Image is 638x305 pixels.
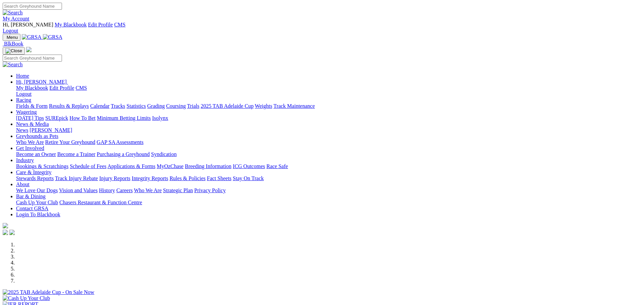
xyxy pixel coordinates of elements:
[16,169,52,175] a: Care & Integrity
[88,22,113,27] a: Edit Profile
[16,109,37,115] a: Wagering
[16,151,635,157] div: Get Involved
[59,187,97,193] a: Vision and Values
[29,127,72,133] a: [PERSON_NAME]
[57,151,95,157] a: Become a Trainer
[9,230,15,235] img: twitter.svg
[16,181,29,187] a: About
[16,139,635,145] div: Greyhounds as Pets
[16,127,635,133] div: News & Media
[55,175,98,181] a: Track Injury Rebate
[16,151,56,157] a: Become an Owner
[16,127,28,133] a: News
[97,115,151,121] a: Minimum Betting Limits
[16,194,46,199] a: Bar & Dining
[147,103,165,109] a: Grading
[3,47,25,55] button: Toggle navigation
[16,73,29,79] a: Home
[16,139,44,145] a: Who We Are
[16,200,58,205] a: Cash Up Your Club
[16,79,67,85] span: Hi, [PERSON_NAME]
[4,41,23,47] span: BlkBook
[3,34,20,41] button: Toggle navigation
[16,212,60,217] a: Login To Blackbook
[16,200,635,206] div: Bar & Dining
[111,103,125,109] a: Tracks
[22,34,42,40] img: GRSA
[26,47,31,52] img: logo-grsa-white.png
[16,133,58,139] a: Greyhounds as Pets
[3,3,62,10] input: Search
[3,55,62,62] input: Search
[185,163,231,169] a: Breeding Information
[16,97,31,103] a: Racing
[163,187,193,193] a: Strategic Plan
[16,206,48,211] a: Contact GRSA
[97,151,150,157] a: Purchasing a Greyhound
[3,22,53,27] span: Hi, [PERSON_NAME]
[166,103,186,109] a: Coursing
[70,163,106,169] a: Schedule of Fees
[152,115,168,121] a: Isolynx
[3,230,8,235] img: facebook.svg
[45,139,95,145] a: Retire Your Greyhound
[3,16,29,21] a: My Account
[16,115,635,121] div: Wagering
[3,223,8,228] img: logo-grsa-white.png
[114,22,126,27] a: CMS
[16,187,58,193] a: We Love Our Dogs
[49,103,89,109] a: Results & Replays
[108,163,155,169] a: Applications & Forms
[16,79,68,85] a: Hi, [PERSON_NAME]
[127,103,146,109] a: Statistics
[3,10,23,16] img: Search
[55,22,87,27] a: My Blackbook
[90,103,110,109] a: Calendar
[43,34,63,40] img: GRSA
[233,175,264,181] a: Stay On Track
[134,187,162,193] a: Who We Are
[194,187,226,193] a: Privacy Policy
[3,41,23,47] a: BlkBook
[207,175,231,181] a: Fact Sheets
[3,28,18,33] a: Logout
[16,121,49,127] a: News & Media
[16,115,44,121] a: [DATE] Tips
[16,103,635,109] div: Racing
[99,187,115,193] a: History
[16,85,635,97] div: Hi, [PERSON_NAME]
[99,175,130,181] a: Injury Reports
[3,22,635,34] div: My Account
[16,157,34,163] a: Industry
[255,103,272,109] a: Weights
[16,175,635,181] div: Care & Integrity
[76,85,87,91] a: CMS
[233,163,265,169] a: ICG Outcomes
[16,85,48,91] a: My Blackbook
[16,163,68,169] a: Bookings & Scratchings
[3,295,50,301] img: Cash Up Your Club
[45,115,68,121] a: SUREpick
[3,62,23,68] img: Search
[274,103,315,109] a: Track Maintenance
[16,145,44,151] a: Get Involved
[50,85,74,91] a: Edit Profile
[187,103,199,109] a: Trials
[16,163,635,169] div: Industry
[97,139,144,145] a: GAP SA Assessments
[16,103,48,109] a: Fields & Form
[116,187,133,193] a: Careers
[3,289,94,295] img: 2025 TAB Adelaide Cup - On Sale Now
[16,91,31,97] a: Logout
[157,163,184,169] a: MyOzChase
[132,175,168,181] a: Integrity Reports
[201,103,254,109] a: 2025 TAB Adelaide Cup
[5,48,22,54] img: Close
[70,115,96,121] a: How To Bet
[16,175,54,181] a: Stewards Reports
[169,175,206,181] a: Rules & Policies
[59,200,142,205] a: Chasers Restaurant & Function Centre
[266,163,288,169] a: Race Safe
[7,35,18,40] span: Menu
[16,187,635,194] div: About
